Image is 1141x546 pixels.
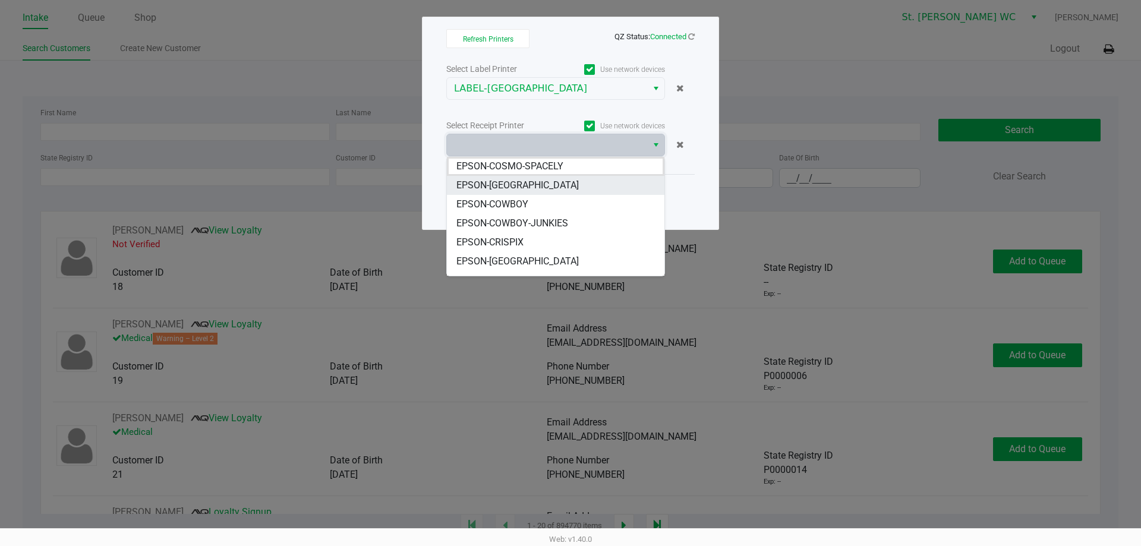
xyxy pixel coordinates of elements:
span: QZ Status: [614,32,695,41]
span: Refresh Printers [463,35,513,43]
button: Select [647,78,664,99]
span: EPSON-[GEOGRAPHIC_DATA] [456,254,579,269]
span: EPSON-CRISPIX [456,235,524,250]
div: Select Label Printer [446,63,556,75]
div: Select Receipt Printer [446,119,556,132]
label: Use network devices [556,121,665,131]
button: Select [647,134,664,156]
span: EPSON-CROOKEDX [456,273,538,288]
span: EPSON-COWBOY [456,197,528,212]
label: Use network devices [556,64,665,75]
span: EPSON-COSMO-SPACELY [456,159,563,173]
span: EPSON-COWBOY-JUNKIES [456,216,568,231]
span: Connected [650,32,686,41]
button: Refresh Printers [446,29,529,48]
span: Web: v1.40.0 [549,535,592,544]
span: EPSON-[GEOGRAPHIC_DATA] [456,178,579,192]
span: LABEL-[GEOGRAPHIC_DATA] [454,81,640,96]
